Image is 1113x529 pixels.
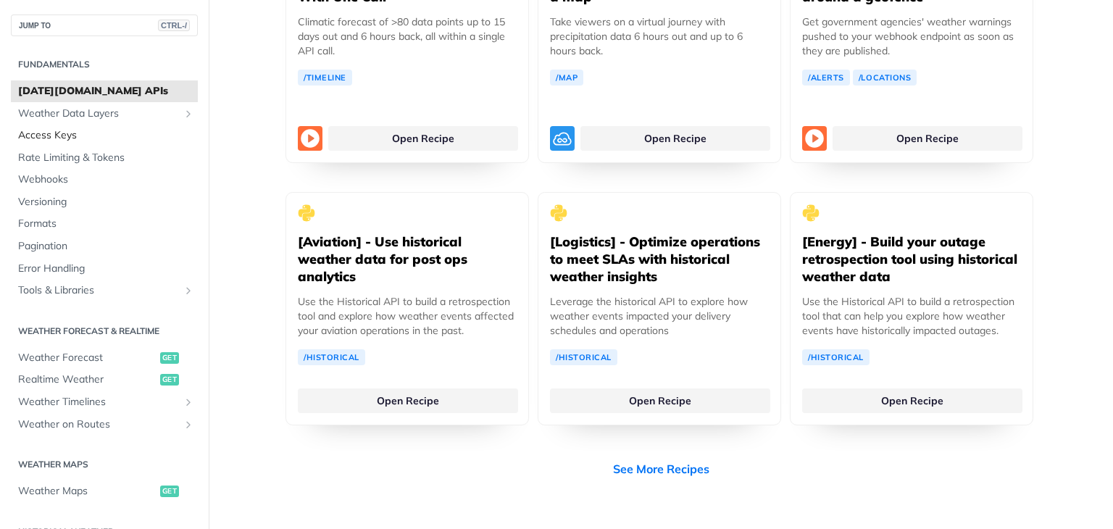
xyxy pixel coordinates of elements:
[802,70,850,86] a: /Alerts
[298,388,518,413] a: Open Recipe
[18,484,157,499] span: Weather Maps
[550,294,769,338] p: Leverage the historical API to explore how weather events impacted your delivery schedules and op...
[18,128,194,143] span: Access Keys
[183,108,194,120] button: Show subpages for Weather Data Layers
[18,417,179,432] span: Weather on Routes
[160,486,179,497] span: get
[298,14,517,58] p: Climatic forecast of >80 data points up to 15 days out and 6 hours back, all within a single API ...
[11,391,198,413] a: Weather TimelinesShow subpages for Weather Timelines
[11,280,198,301] a: Tools & LibrariesShow subpages for Tools & Libraries
[802,233,1021,286] h5: [Energy] - Build your outage retrospection tool using historical weather data
[298,70,352,86] a: /Timeline
[298,233,517,286] h5: [Aviation] - Use historical weather data for post ops analytics
[328,126,518,151] a: Open Recipe
[18,351,157,365] span: Weather Forecast
[11,369,198,391] a: Realtime Weatherget
[11,414,198,436] a: Weather on RoutesShow subpages for Weather on Routes
[18,262,194,276] span: Error Handling
[11,58,198,71] h2: Fundamentals
[11,191,198,213] a: Versioning
[18,239,194,254] span: Pagination
[580,126,770,151] a: Open Recipe
[11,458,198,471] h2: Weather Maps
[11,147,198,169] a: Rate Limiting & Tokens
[11,80,198,102] a: [DATE][DOMAIN_NAME] APIs
[802,349,870,365] a: /Historical
[11,236,198,257] a: Pagination
[18,395,179,409] span: Weather Timelines
[18,372,157,387] span: Realtime Weather
[18,107,179,121] span: Weather Data Layers
[298,349,365,365] a: /Historical
[11,347,198,369] a: Weather Forecastget
[18,195,194,209] span: Versioning
[11,169,198,191] a: Webhooks
[802,294,1021,338] p: Use the Historical API to build a retrospection tool that can help you explore how weather events...
[11,325,198,338] h2: Weather Forecast & realtime
[298,294,517,338] p: Use the Historical API to build a retrospection tool and explore how weather events affected your...
[802,388,1022,413] a: Open Recipe
[160,374,179,386] span: get
[11,213,198,235] a: Formats
[18,84,194,99] span: [DATE][DOMAIN_NAME] APIs
[158,20,190,31] span: CTRL-/
[11,103,198,125] a: Weather Data LayersShow subpages for Weather Data Layers
[183,419,194,430] button: Show subpages for Weather on Routes
[550,233,769,286] h5: [Logistics] - Optimize operations to meet SLAs with historical weather insights
[11,125,198,146] a: Access Keys
[11,258,198,280] a: Error Handling
[833,126,1022,151] a: Open Recipe
[160,352,179,364] span: get
[550,14,769,58] p: Take viewers on a virtual journey with precipitation data 6 hours out and up to 6 hours back.
[802,14,1021,58] p: Get government agencies' weather warnings pushed to your webhook endpoint as soon as they are pub...
[613,460,709,478] a: See More Recipes
[18,172,194,187] span: Webhooks
[550,349,617,365] a: /Historical
[183,285,194,296] button: Show subpages for Tools & Libraries
[11,480,198,502] a: Weather Mapsget
[550,70,583,86] a: /Map
[183,396,194,408] button: Show subpages for Weather Timelines
[550,388,770,413] a: Open Recipe
[11,14,198,36] button: JUMP TOCTRL-/
[18,217,194,231] span: Formats
[853,70,917,86] a: /Locations
[18,151,194,165] span: Rate Limiting & Tokens
[18,283,179,298] span: Tools & Libraries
